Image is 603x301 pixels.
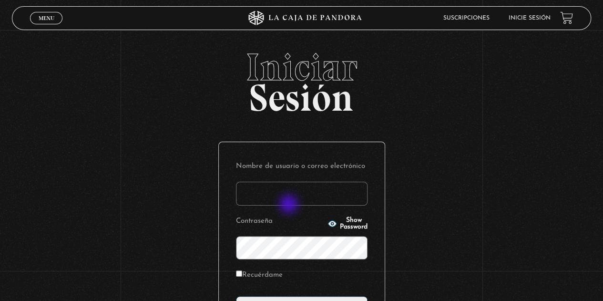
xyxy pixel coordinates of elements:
span: Menu [39,15,54,21]
a: View your shopping cart [560,11,573,24]
label: Contraseña [236,214,325,229]
a: Suscripciones [443,15,490,21]
input: Recuérdame [236,270,242,277]
label: Nombre de usuario o correo electrónico [236,159,368,174]
button: Show Password [327,217,368,230]
h2: Sesión [12,48,591,109]
label: Recuérdame [236,268,283,283]
span: Iniciar [12,48,591,86]
span: Show Password [340,217,368,230]
a: Inicie sesión [509,15,551,21]
span: Cerrar [35,23,58,30]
